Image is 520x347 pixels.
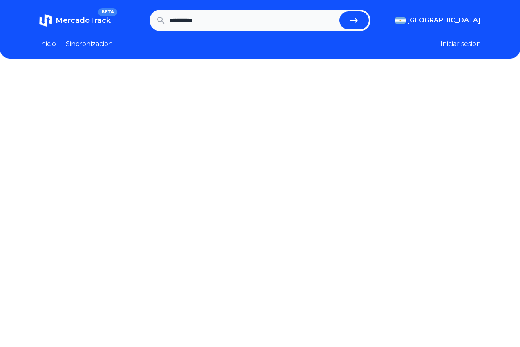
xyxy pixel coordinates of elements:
button: Iniciar sesion [440,39,481,49]
button: [GEOGRAPHIC_DATA] [395,15,481,25]
span: MercadoTrack [56,16,111,25]
a: MercadoTrackBETA [39,14,111,27]
img: MercadoTrack [39,14,52,27]
img: Argentina [395,17,406,24]
a: Sincronizacion [66,39,113,49]
span: BETA [98,8,117,16]
span: [GEOGRAPHIC_DATA] [407,15,481,25]
a: Inicio [39,39,56,49]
